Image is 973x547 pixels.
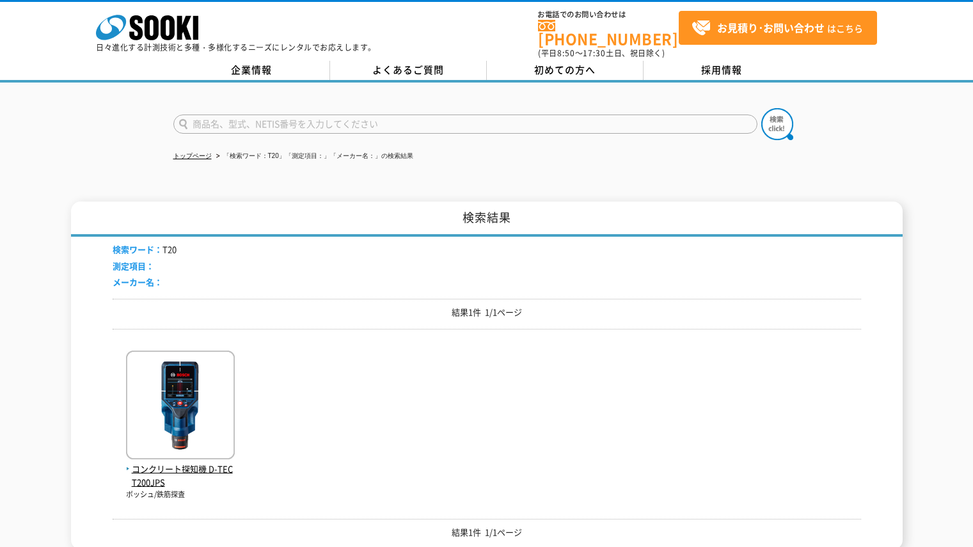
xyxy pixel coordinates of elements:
[487,61,644,80] a: 初めての方へ
[538,11,679,19] span: お電話でのお問い合わせは
[113,260,154,272] span: 測定項目：
[113,243,162,255] span: 検索ワード：
[717,20,825,35] strong: お見積り･お問い合わせ
[173,152,212,159] a: トップページ
[538,47,665,59] span: (平日 ～ 土日、祝日除く)
[126,351,235,463] img: D-TECT200JPS
[557,47,575,59] span: 8:50
[96,44,376,51] p: 日々進化する計測技術と多種・多様化するニーズにレンタルでお応えします。
[126,449,235,489] a: コンクリート探知機 D-TECT200JPS
[644,61,800,80] a: 採用情報
[71,202,903,237] h1: 検索結果
[679,11,877,45] a: お見積り･お問い合わせはこちら
[692,19,863,38] span: はこちら
[761,108,793,140] img: btn_search.png
[113,306,861,319] p: 結果1件 1/1ページ
[534,63,596,77] span: 初めての方へ
[126,489,235,500] p: ボッシュ/鉄筋探査
[330,61,487,80] a: よくあるご質問
[583,47,606,59] span: 17:30
[214,150,413,163] li: 「検索ワード：T20」「測定項目：」「メーカー名：」の検索結果
[173,115,757,134] input: 商品名、型式、NETIS番号を入力してください
[126,463,235,489] span: コンクリート探知機 D-TECT200JPS
[173,61,330,80] a: 企業情報
[113,526,861,539] p: 結果1件 1/1ページ
[113,276,162,288] span: メーカー名：
[113,243,177,257] li: T20
[538,20,679,46] a: [PHONE_NUMBER]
